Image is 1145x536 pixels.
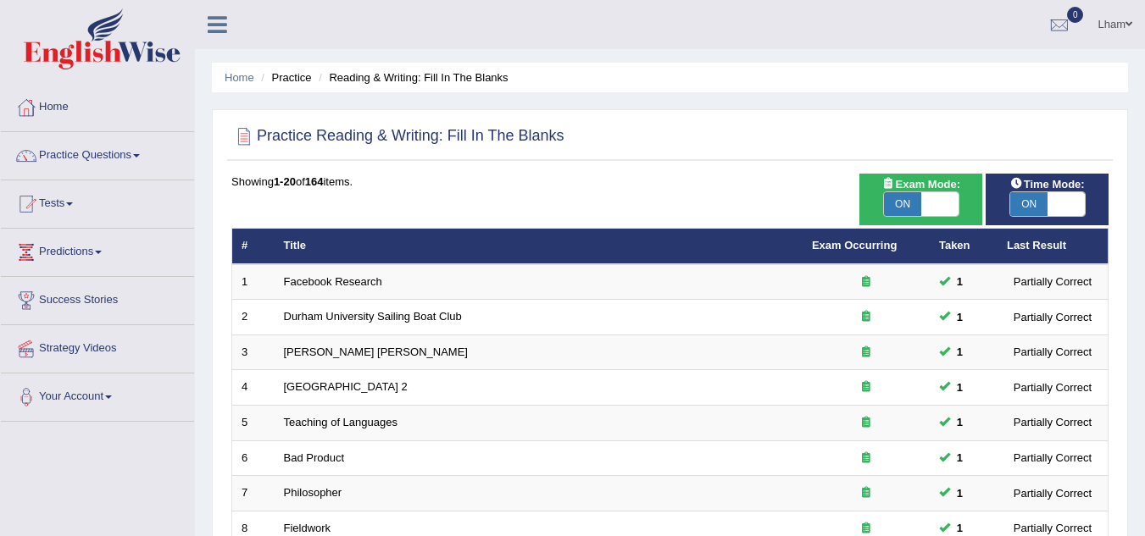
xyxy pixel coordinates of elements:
div: Exam occurring question [812,485,920,501]
li: Reading & Writing: Fill In The Blanks [314,69,508,86]
div: Exam occurring question [812,415,920,431]
th: Last Result [998,229,1109,264]
a: Home [225,71,254,84]
div: Partially Correct [1007,449,1098,467]
td: 2 [232,300,275,335]
a: Predictions [1,229,194,271]
span: ON [1010,192,1048,216]
a: Fieldwork [284,522,331,534]
h2: Practice Reading & Writing: Fill In The Blanks [231,124,564,149]
a: Bad Product [284,451,345,464]
div: Exam occurring question [812,274,920,290]
div: Exam occurring question [812,309,920,325]
td: 6 [232,440,275,476]
span: You cannot take this question anymore [950,273,970,290]
td: 7 [232,476,275,511]
th: Taken [930,229,998,264]
a: Strategy Videos [1,325,194,367]
a: Teaching of Languages [284,416,397,428]
td: 4 [232,370,275,406]
td: 3 [232,334,275,370]
a: Philosopher [284,486,342,499]
div: Partially Correct [1007,413,1098,431]
div: Exam occurring question [812,345,920,361]
th: Title [275,229,803,264]
div: Partially Correct [1007,379,1098,396]
a: Facebook Research [284,275,382,288]
td: 5 [232,406,275,441]
b: 1-20 [274,175,296,188]
span: 0 [1067,7,1084,23]
a: [GEOGRAPHIC_DATA] 2 [284,380,408,393]
a: Durham University Sailing Boat Club [284,310,462,323]
div: Exam occurring question [812,450,920,467]
a: Exam Occurring [812,239,897,251]
span: You cannot take this question anymore [950,343,970,361]
span: You cannot take this question anymore [950,449,970,467]
div: Show exams occurring in exams [859,174,982,225]
span: You cannot take this question anymore [950,484,970,502]
td: 1 [232,264,275,300]
a: Tests [1,180,194,223]
a: Success Stories [1,277,194,319]
a: Your Account [1,373,194,416]
a: Home [1,84,194,126]
span: ON [884,192,921,216]
span: You cannot take this question anymore [950,413,970,431]
a: Practice Questions [1,132,194,174]
div: Partially Correct [1007,273,1098,290]
div: Showing of items. [231,174,1109,190]
span: You cannot take this question anymore [950,379,970,396]
span: Exam Mode: [875,175,966,193]
div: Partially Correct [1007,484,1098,502]
div: Partially Correct [1007,308,1098,326]
div: Exam occurring question [812,379,920,395]
a: [PERSON_NAME] [PERSON_NAME] [284,345,468,358]
span: You cannot take this question anymore [950,308,970,326]
span: Time Mode: [1003,175,1092,193]
div: Partially Correct [1007,343,1098,361]
th: # [232,229,275,264]
b: 164 [305,175,324,188]
li: Practice [257,69,311,86]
